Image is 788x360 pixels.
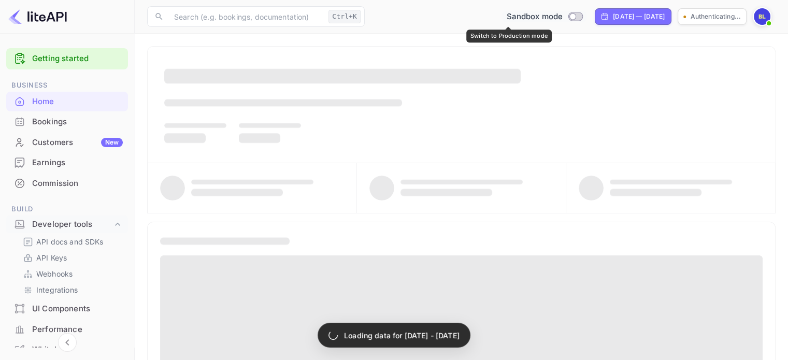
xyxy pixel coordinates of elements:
[23,252,120,263] a: API Keys
[36,236,104,247] p: API docs and SDKs
[6,340,128,359] a: Whitelabel
[23,236,120,247] a: API docs and SDKs
[6,133,128,153] div: CustomersNew
[32,137,123,149] div: Customers
[19,250,124,265] div: API Keys
[101,138,123,147] div: New
[595,8,671,25] div: Click to change the date range period
[613,12,665,21] div: [DATE] — [DATE]
[690,12,741,21] p: Authenticating...
[6,299,128,318] a: UI Components
[6,112,128,132] div: Bookings
[6,320,128,340] div: Performance
[32,178,123,190] div: Commission
[58,333,77,352] button: Collapse navigation
[506,11,563,23] span: Sandbox mode
[36,284,78,295] p: Integrations
[6,92,128,111] a: Home
[754,8,770,25] img: Bidit LK
[32,303,123,315] div: UI Components
[6,204,128,215] span: Build
[328,10,361,23] div: Ctrl+K
[19,266,124,281] div: Webhooks
[32,219,112,231] div: Developer tools
[6,92,128,112] div: Home
[32,116,123,128] div: Bookings
[6,320,128,339] a: Performance
[32,344,123,356] div: Whitelabel
[6,133,128,152] a: CustomersNew
[6,153,128,172] a: Earnings
[6,153,128,173] div: Earnings
[6,174,128,194] div: Commission
[32,324,123,336] div: Performance
[32,53,123,65] a: Getting started
[23,284,120,295] a: Integrations
[36,252,67,263] p: API Keys
[32,157,123,169] div: Earnings
[8,8,67,25] img: LiteAPI logo
[19,282,124,297] div: Integrations
[6,215,128,234] div: Developer tools
[344,330,460,341] p: Loading data for [DATE] - [DATE]
[168,6,324,27] input: Search (e.g. bookings, documentation)
[23,268,120,279] a: Webhooks
[466,30,552,42] div: Switch to Production mode
[6,174,128,193] a: Commission
[32,96,123,108] div: Home
[6,48,128,69] div: Getting started
[36,268,73,279] p: Webhooks
[6,112,128,131] a: Bookings
[502,11,586,23] div: Switch to Production mode
[6,299,128,319] div: UI Components
[6,80,128,91] span: Business
[19,234,124,249] div: API docs and SDKs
